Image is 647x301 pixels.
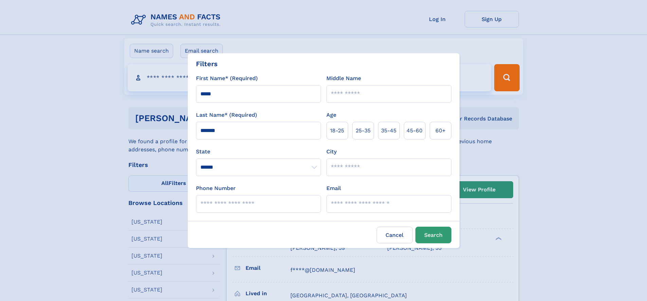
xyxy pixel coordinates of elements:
[196,74,258,82] label: First Name* (Required)
[407,127,423,135] span: 45‑60
[377,227,413,243] label: Cancel
[196,184,236,192] label: Phone Number
[381,127,396,135] span: 35‑45
[326,111,336,119] label: Age
[196,59,218,69] div: Filters
[330,127,344,135] span: 18‑25
[326,184,341,192] label: Email
[196,111,257,119] label: Last Name* (Required)
[196,148,321,156] label: State
[326,148,337,156] label: City
[356,127,371,135] span: 25‑35
[415,227,451,243] button: Search
[435,127,446,135] span: 60+
[326,74,361,82] label: Middle Name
